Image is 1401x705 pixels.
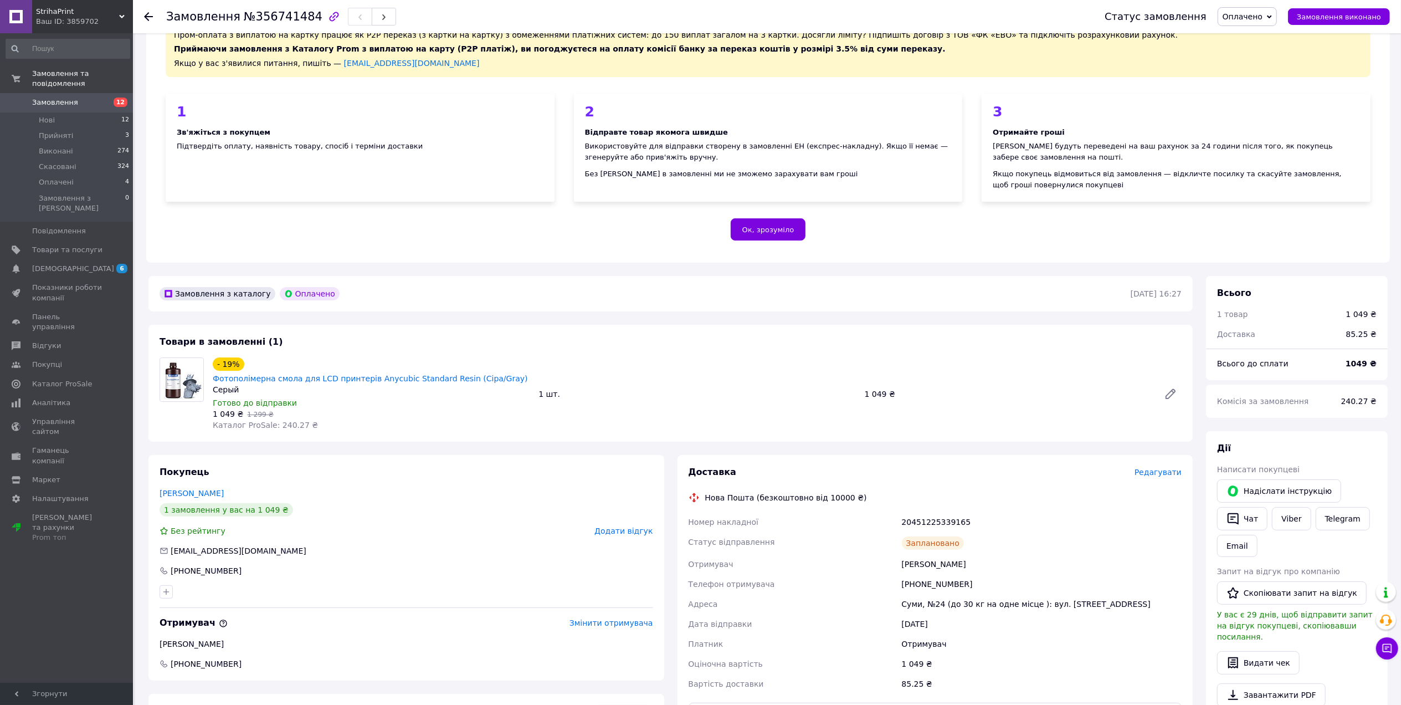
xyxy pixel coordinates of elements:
[170,658,243,670] span: [PHONE_NUMBER]
[36,7,119,17] span: StrihaPrint
[900,554,1184,574] div: [PERSON_NAME]
[585,128,728,136] b: Відправте товар якомога швидше
[32,69,133,89] span: Замовлення та повідомлення
[32,264,114,274] span: [DEMOGRAPHIC_DATA]
[114,98,127,107] span: 12
[32,341,61,351] span: Відгуки
[731,218,806,241] button: Ок, зрозуміло
[39,177,74,187] span: Оплачені
[585,168,952,180] div: Без [PERSON_NAME] в замовленні ми не зможемо зарахувати вам гроші
[160,287,275,300] div: Замовлення з каталогу
[900,634,1184,654] div: Отримувач
[689,620,752,629] span: Дата відправки
[32,98,78,108] span: Замовлення
[1217,567,1340,576] span: Запит на відгук про компанію
[1297,13,1381,21] span: Замовлення виконано
[171,546,306,555] span: [EMAIL_ADDRESS][DOMAIN_NAME]
[32,494,89,504] span: Налаштування
[860,386,1155,402] div: 1 049 ₴
[117,146,129,156] span: 274
[1217,535,1258,557] button: Email
[569,619,653,627] span: Змінити отримувача
[585,141,952,163] div: Використовуйте для відправки створену в замовленні ЕН (експрес-накладну). Якщо її немає — згенеру...
[1316,507,1370,530] a: Telegram
[1217,443,1231,453] span: Дії
[993,141,1359,163] div: [PERSON_NAME] будуть переведені на ваш рахунок за 24 години після того, як покупець забере своє з...
[689,538,775,546] span: Статус відправлення
[117,162,129,172] span: 324
[213,357,244,371] div: - 19%
[32,283,102,303] span: Показники роботи компанії
[170,565,243,576] div: [PHONE_NUMBER]
[900,512,1184,532] div: 20451225339165
[993,168,1359,191] div: Якщо покупець відмовиться від замовлення — відкличте посилку та скасуйте замовлення, щоб гроші по...
[174,44,946,53] span: Приймаючи замовлення з Каталогу Prom з виплатою на карту (Р2Р платіж), ви погоджуєтеся на оплату ...
[993,128,1065,136] b: Отримайте гроші
[742,226,794,234] span: Ок, зрозуміло
[1217,397,1309,406] span: Комісія за замовлення
[1217,359,1289,368] span: Всього до сплати
[32,245,102,255] span: Товари та послуги
[689,640,723,648] span: Платник
[900,594,1184,614] div: Суми, №24 (до 30 кг на одне місце ): вул. [STREET_ADDRESS]
[1340,322,1383,346] div: 85.25 ₴
[160,638,653,650] div: [PERSON_NAME]
[689,560,733,569] span: Отримувач
[144,11,153,22] div: Повернутися назад
[993,105,1359,119] div: 3
[900,574,1184,594] div: [PHONE_NUMBER]
[32,379,92,389] span: Каталог ProSale
[39,193,125,213] span: Замовлення з [PERSON_NAME]
[689,600,718,609] span: Адреса
[1341,397,1377,406] span: 240.27 ₴
[1346,359,1377,368] b: 1049 ₴
[1159,383,1182,405] a: Редагувати
[174,58,1362,69] div: Якщо у вас з'явилися питання, пишіть —
[689,518,759,527] span: Номер накладної
[247,411,273,418] span: 1 299 ₴
[1346,309,1377,320] div: 1 049 ₴
[166,10,240,23] span: Замовлення
[6,39,130,59] input: Пошук
[1217,465,1300,474] span: Написати покупцеві
[32,475,60,485] span: Маркет
[1272,507,1311,530] a: Viber
[1223,12,1263,21] span: Оплачено
[244,10,322,23] span: №356741484
[585,105,952,119] div: 2
[213,374,528,383] a: Фотополімерна смола для LCD принтерів Anycubic Standard Resin (Сіра/Gray)
[213,410,243,418] span: 1 049 ₴
[213,399,297,407] span: Готово до відправки
[213,384,530,395] div: Серый
[280,287,340,300] div: Оплачено
[689,580,775,589] span: Телефон отримувача
[121,115,129,125] span: 12
[689,660,763,668] span: Оціночна вартість
[39,162,76,172] span: Скасовані
[1105,11,1207,22] div: Статус замовлення
[171,527,225,535] span: Без рейтингу
[594,527,653,535] span: Додати відгук
[1135,468,1182,477] span: Редагувати
[39,146,73,156] span: Виконані
[1217,310,1248,319] span: 1 товар
[1288,8,1390,25] button: Замовлення виконано
[1217,651,1300,675] button: Видати чек
[1217,288,1251,298] span: Всього
[1217,507,1267,530] button: Чат
[1217,479,1341,503] button: Надіслати інструкцію
[32,446,102,466] span: Гаманець компанії
[902,537,964,550] div: Заплановано
[125,177,129,187] span: 4
[32,417,102,437] span: Управління сайтом
[1217,330,1255,339] span: Доставка
[166,21,1371,77] div: Пром-оплата з виплатою на картку працює як P2P переказ (з картки на картку) з обмеженнями платіжн...
[1376,637,1398,660] button: Чат з покупцем
[689,467,737,477] span: Доставка
[32,312,102,332] span: Панель управління
[1131,289,1182,298] time: [DATE] 16:27
[160,617,228,628] span: Отримувач
[900,674,1184,694] div: 85.25 ₴
[160,489,224,498] a: [PERSON_NAME]
[32,360,62,370] span: Покупці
